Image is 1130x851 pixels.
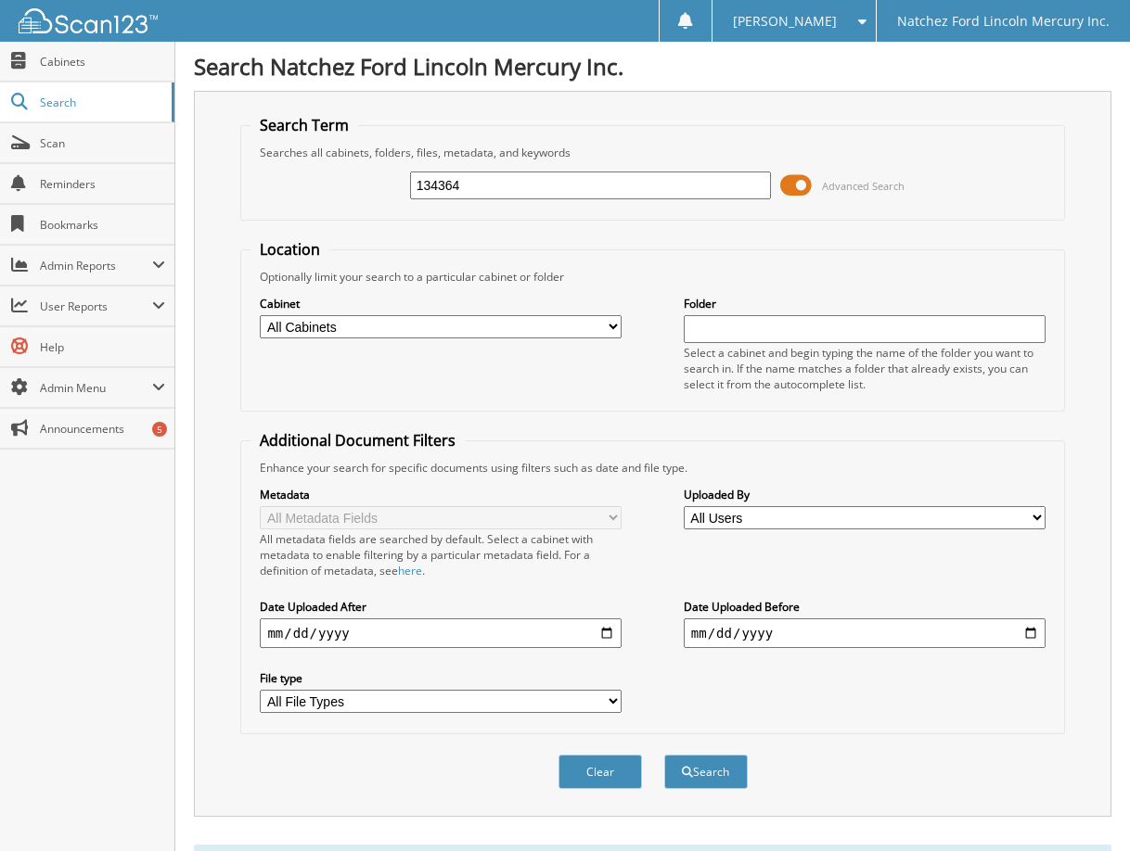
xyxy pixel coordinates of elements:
span: Bookmarks [40,217,165,233]
span: Advanced Search [822,179,905,193]
span: Natchez Ford Lincoln Mercury Inc. [897,16,1110,27]
img: scan123-logo-white.svg [19,8,158,33]
div: Optionally limit your search to a particular cabinet or folder [250,269,1054,285]
span: Announcements [40,421,165,437]
span: Reminders [40,176,165,192]
span: Scan [40,135,165,151]
label: Cabinet [260,296,622,311]
div: Enhance your search for specific documents using filters such as date and file type. [250,460,1054,476]
label: Metadata [260,487,622,502]
span: Help [40,339,165,355]
label: Date Uploaded Before [684,599,1046,615]
span: Admin Reports [40,258,152,273]
button: Clear [559,755,642,789]
span: [PERSON_NAME] [733,16,837,27]
div: Select a cabinet and begin typing the name of the folder you want to search in. If the name match... [684,345,1046,392]
div: All metadata fields are searched by default. Select a cabinet with metadata to enable filtering b... [260,531,622,578]
label: Uploaded By [684,487,1046,502]
a: here [398,563,422,578]
div: Searches all cabinets, folders, files, metadata, and keywords [250,145,1054,160]
legend: Search Term [250,115,358,135]
button: Search [664,755,748,789]
span: Admin Menu [40,380,152,396]
div: 5 [152,422,167,437]
label: Folder [684,296,1046,311]
input: start [260,618,622,648]
legend: Location [250,239,329,260]
span: User Reports [40,298,152,314]
label: File type [260,670,622,686]
label: Date Uploaded After [260,599,622,615]
span: Search [40,95,162,110]
h1: Search Natchez Ford Lincoln Mercury Inc. [194,51,1111,82]
span: Cabinets [40,54,165,70]
input: end [684,618,1046,648]
legend: Additional Document Filters [250,430,465,451]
